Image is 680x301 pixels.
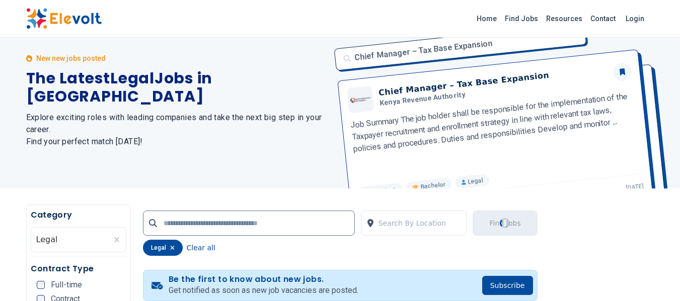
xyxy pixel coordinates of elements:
h4: Be the first to know about new jobs. [169,274,358,284]
button: Subscribe [482,276,533,295]
span: Full-time [51,281,82,289]
a: Contact [586,11,620,27]
h2: Explore exciting roles with leading companies and take the next big step in your career. Find you... [26,112,328,148]
a: Home [473,11,501,27]
iframe: Chat Widget [630,253,680,301]
button: Clear all [187,240,215,256]
h5: Category [31,209,126,221]
a: Find Jobs [501,11,542,27]
img: Elevolt [26,8,102,29]
a: Login [620,9,650,29]
p: New new jobs posted [36,53,106,63]
p: Get notified as soon as new job vacancies are posted. [169,284,358,296]
button: Find JobsLoading... [473,211,537,236]
div: legal [143,240,183,256]
h5: Contract Type [31,263,126,275]
h1: The Latest Legal Jobs in [GEOGRAPHIC_DATA] [26,69,328,106]
a: Resources [542,11,586,27]
div: Loading... [498,217,511,230]
input: Full-time [37,281,45,289]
